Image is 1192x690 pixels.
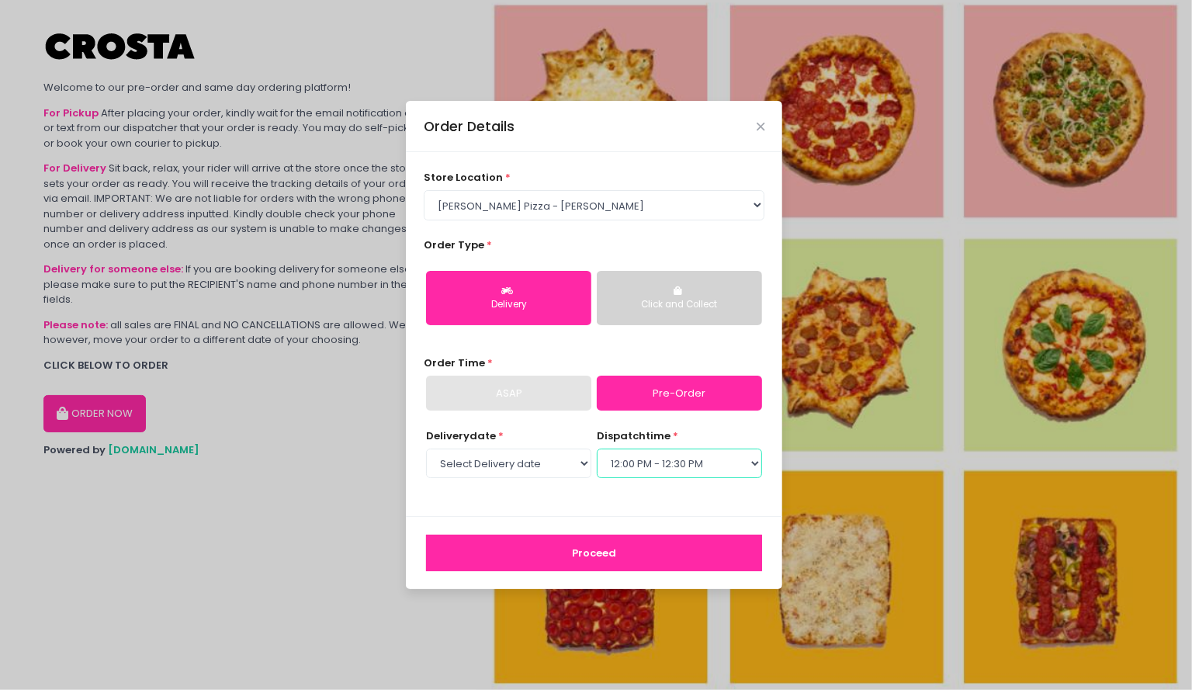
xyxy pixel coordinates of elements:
[597,271,762,325] button: Click and Collect
[424,116,515,137] div: Order Details
[424,355,485,370] span: Order Time
[597,376,762,411] a: Pre-Order
[426,271,591,325] button: Delivery
[437,298,580,312] div: Delivery
[608,298,751,312] div: Click and Collect
[426,535,762,572] button: Proceed
[424,170,503,185] span: store location
[424,238,484,252] span: Order Type
[426,428,496,443] span: Delivery date
[597,428,670,443] span: dispatch time
[757,123,764,130] button: Close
